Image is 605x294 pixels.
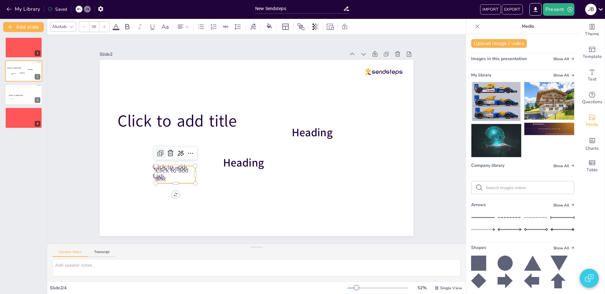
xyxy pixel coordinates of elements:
button: Add slide [3,22,44,32]
div: 3 [5,84,42,105]
input: Insert title [255,4,343,13]
span: Click to add text [147,123,184,144]
div: 3 [35,97,40,103]
div: J B [585,4,596,15]
div: 52 % [414,285,429,291]
span: Show all [553,203,574,207]
img: 0a0aa498-b91e-4df5-a59a-d70edb32d4de.png [471,82,521,121]
span: Questions [582,99,602,105]
input: Search images online [486,185,570,190]
span: Click to add text [11,73,15,75]
div: Change the overall theme [579,19,605,42]
div: Layout [280,22,291,32]
span: Heading [28,68,32,70]
span: Click to add text [9,99,14,99]
span: Show all [553,57,574,61]
div: Add charts and graphs [579,132,605,155]
div: Add text boxes [579,64,605,87]
span: Click to add text [12,73,15,75]
div: Add ready made slides [579,42,605,64]
span: Media [586,121,598,128]
span: Table [586,167,598,173]
span: Heading [214,140,257,171]
span: Click to add title [7,66,21,69]
img: 8bbd4760-e502-4b9f-ba29-e4f7c7be39cf.jpeg [524,82,574,120]
div: Background color [264,23,274,30]
span: Show all [553,246,574,250]
span: Images in this presentation [471,56,527,62]
div: 2 [5,60,42,81]
span: Template [583,53,602,60]
button: J B [585,3,596,16]
span: Position [297,23,305,31]
button: Speaker Notes [52,250,88,257]
span: Shapes [471,245,486,251]
span: Text [588,76,596,83]
span: Single View [440,286,462,291]
span: Company library [471,162,504,168]
button: Upload image / video [471,39,527,48]
div: 4 [5,107,42,128]
img: 67fbf8e5-5f84-4aea-a871-006369266871.jpeg [471,124,521,157]
button: My Library [5,4,43,14]
span: Show all [553,164,574,168]
span: Theme [585,31,599,37]
span: Heading [20,72,25,74]
div: Add a table [579,155,605,178]
span: Arrows [471,202,486,208]
span: Show all [553,73,574,77]
span: My library [471,72,491,78]
div: Akatab [51,22,68,31]
span: Heading [288,141,332,171]
div: Slide 2 / 4 [50,285,348,291]
button: Export to PowerPoint [529,3,542,16]
div: Saved [48,6,67,12]
div: Text effects [248,22,258,32]
div: 1 [5,37,42,58]
img: 937098c2-5fb6-4287-bd1d-ba3300f34927.png [524,123,574,135]
button: Present [543,3,574,16]
div: Add images, graphics, shapes or video [579,110,605,132]
div: Get real-time input from your audience [579,87,605,110]
button: EXPORT [502,4,522,14]
div: 2 [35,74,40,80]
p: Media [482,19,573,34]
span: Click to add title [9,94,23,97]
button: Transcript [88,250,116,257]
span: Charts [585,145,599,152]
button: IMPORT [480,4,501,14]
div: Resize presentation [326,22,335,32]
span: Click to add title [133,56,251,125]
div: 4 [35,121,40,127]
div: 1 [35,50,40,56]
